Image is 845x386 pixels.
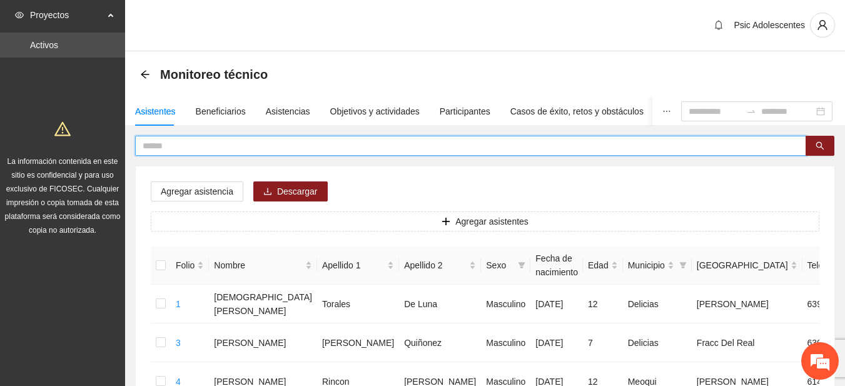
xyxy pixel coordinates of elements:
a: Activos [30,40,58,50]
th: Apellido 1 [317,246,399,285]
span: Descargar [277,185,318,198]
td: Fracc Del Real [692,323,802,362]
button: Agregar asistencia [151,181,243,201]
td: 12 [583,285,623,323]
button: user [810,13,835,38]
th: Fecha de nacimiento [530,246,583,285]
div: Objetivos y actividades [330,104,420,118]
span: [GEOGRAPHIC_DATA] [697,258,788,272]
div: Participantes [440,104,490,118]
td: Torales [317,285,399,323]
span: Nombre [214,258,303,272]
span: Sexo [486,258,513,272]
th: Nombre [209,246,317,285]
span: Psic Adolescentes [734,20,805,30]
span: bell [709,20,728,30]
span: search [816,141,824,151]
span: filter [677,256,689,275]
div: Back [140,69,150,80]
th: Apellido 2 [399,246,481,285]
button: ellipsis [652,97,681,126]
span: Monitoreo técnico [160,64,268,84]
span: Agregar asistencia [161,185,233,198]
div: Asistentes [135,104,176,118]
button: bell [709,15,729,35]
div: Beneficiarios [196,104,246,118]
div: Casos de éxito, retos y obstáculos [510,104,644,118]
span: user [811,19,834,31]
span: download [263,187,272,197]
button: search [806,136,834,156]
a: 1 [176,299,181,309]
td: [PERSON_NAME] [317,323,399,362]
span: Apellido 1 [322,258,385,272]
button: downloadDescargar [253,181,328,201]
td: Masculino [481,323,530,362]
th: Municipio [623,246,692,285]
td: Delicias [623,323,692,362]
td: Quiñonez [399,323,481,362]
td: [DEMOGRAPHIC_DATA][PERSON_NAME] [209,285,317,323]
th: Colonia [692,246,802,285]
td: [DATE] [530,285,583,323]
span: Agregar asistentes [455,215,529,228]
td: [PERSON_NAME] [209,323,317,362]
th: Folio [171,246,209,285]
span: ellipsis [662,107,671,116]
td: Delicias [623,285,692,323]
div: Asistencias [266,104,310,118]
span: Apellido 2 [404,258,467,272]
span: eye [15,11,24,19]
span: filter [679,262,687,269]
td: Masculino [481,285,530,323]
span: Edad [588,258,609,272]
span: La información contenida en este sitio es confidencial y para uso exclusivo de FICOSEC. Cualquier... [5,157,121,235]
span: swap-right [746,106,756,116]
span: Municipio [628,258,665,272]
span: filter [515,256,528,275]
td: 7 [583,323,623,362]
a: 3 [176,338,181,348]
span: Proyectos [30,3,104,28]
span: warning [54,121,71,137]
span: plus [442,217,450,227]
span: Folio [176,258,195,272]
th: Edad [583,246,623,285]
td: De Luna [399,285,481,323]
td: [PERSON_NAME] [692,285,802,323]
td: [DATE] [530,323,583,362]
span: to [746,106,756,116]
button: plusAgregar asistentes [151,211,819,231]
span: filter [518,262,525,269]
span: arrow-left [140,69,150,79]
